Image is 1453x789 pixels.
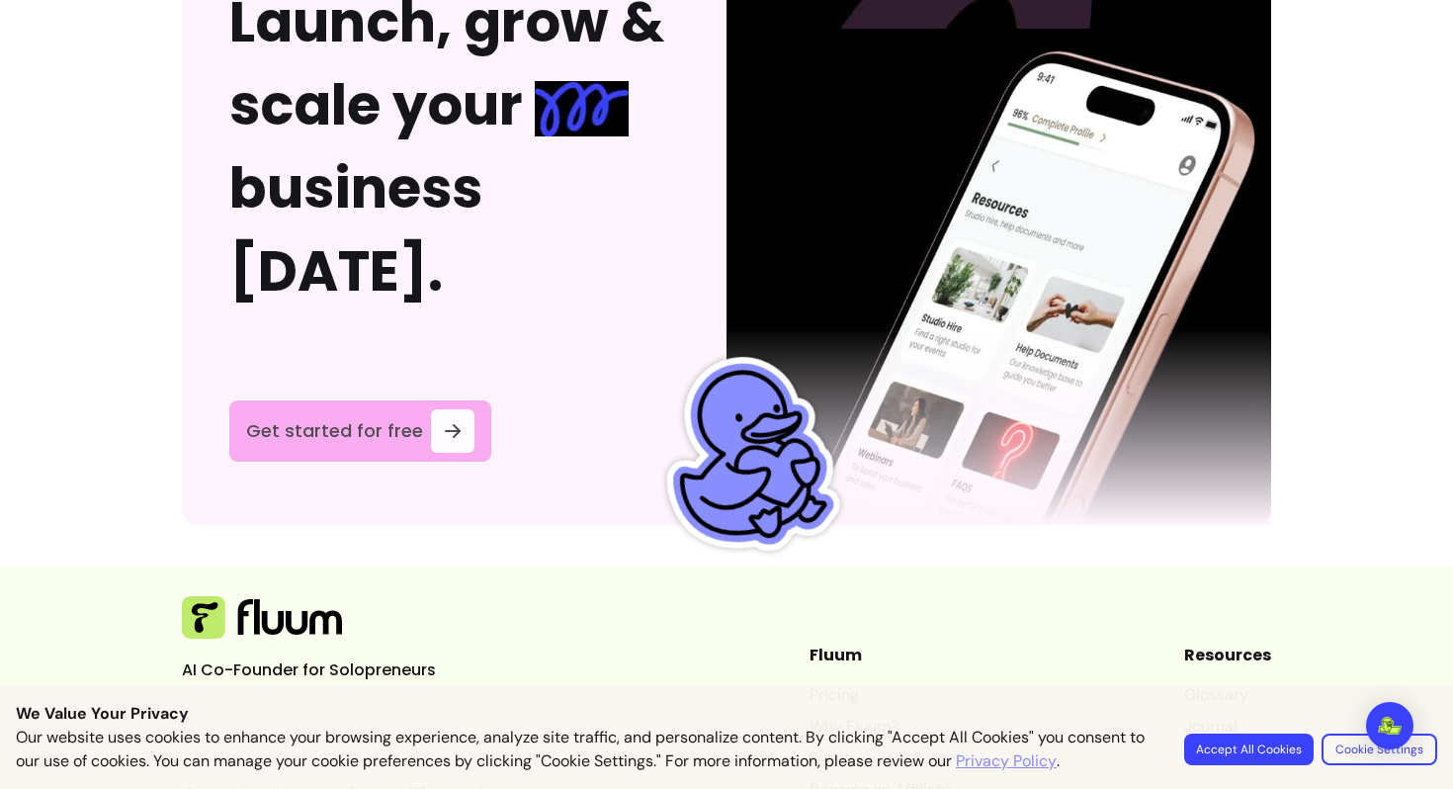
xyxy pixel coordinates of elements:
[182,596,342,640] img: Fluum Logo
[1366,702,1413,749] div: Open Intercom Messenger
[1322,734,1437,765] button: Cookie Settings
[1184,644,1271,667] header: Resources
[956,749,1057,773] a: Privacy Policy
[16,726,1160,773] p: Our website uses cookies to enhance your browsing experience, analyze site traffic, and personali...
[229,400,491,462] a: Get started for free
[810,683,951,707] a: Pricing
[246,417,423,445] span: Get started for free
[810,644,951,667] header: Fluum
[535,81,629,136] img: spring Blue
[16,702,1437,726] p: We Value Your Privacy
[1184,734,1314,765] button: Accept All Cookies
[630,339,863,572] img: Fluum Duck sticker
[182,658,478,682] p: AI Co-Founder for Solopreneurs
[1184,683,1271,707] a: Glossary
